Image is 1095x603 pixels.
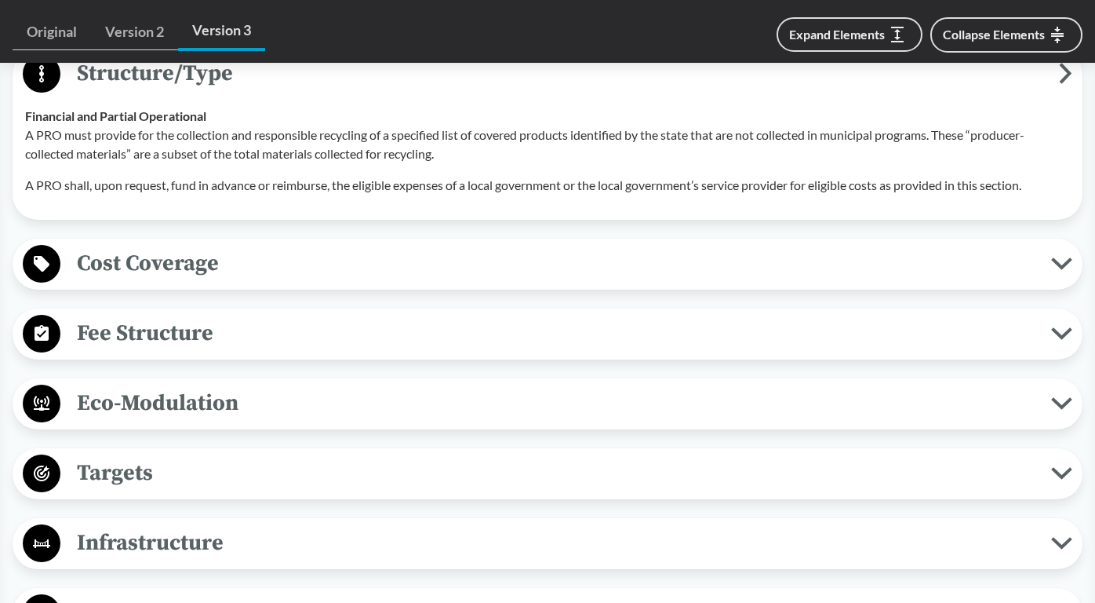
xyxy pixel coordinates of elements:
[25,126,1070,163] p: A PRO must provide for the collection and responsible recycling of a specified list of covered pr...
[18,384,1077,424] button: Eco-Modulation
[60,316,1051,351] span: Fee Structure
[60,56,1059,91] span: Structure/Type
[60,525,1051,561] span: Infrastructure
[930,17,1082,53] button: Collapse Elements
[18,524,1077,564] button: Infrastructure
[18,244,1077,284] button: Cost Coverage
[13,14,91,50] a: Original
[91,14,178,50] a: Version 2
[18,54,1077,94] button: Structure/Type
[18,454,1077,494] button: Targets
[25,108,206,123] strong: Financial and Partial Operational
[178,13,265,51] a: Version 3
[777,17,922,52] button: Expand Elements
[60,455,1051,491] span: Targets
[60,386,1051,421] span: Eco-Modulation
[25,176,1070,195] p: A PRO shall, upon request, fund in advance or reimburse, the eligible expenses of a local governm...
[18,314,1077,354] button: Fee Structure
[60,246,1051,281] span: Cost Coverage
